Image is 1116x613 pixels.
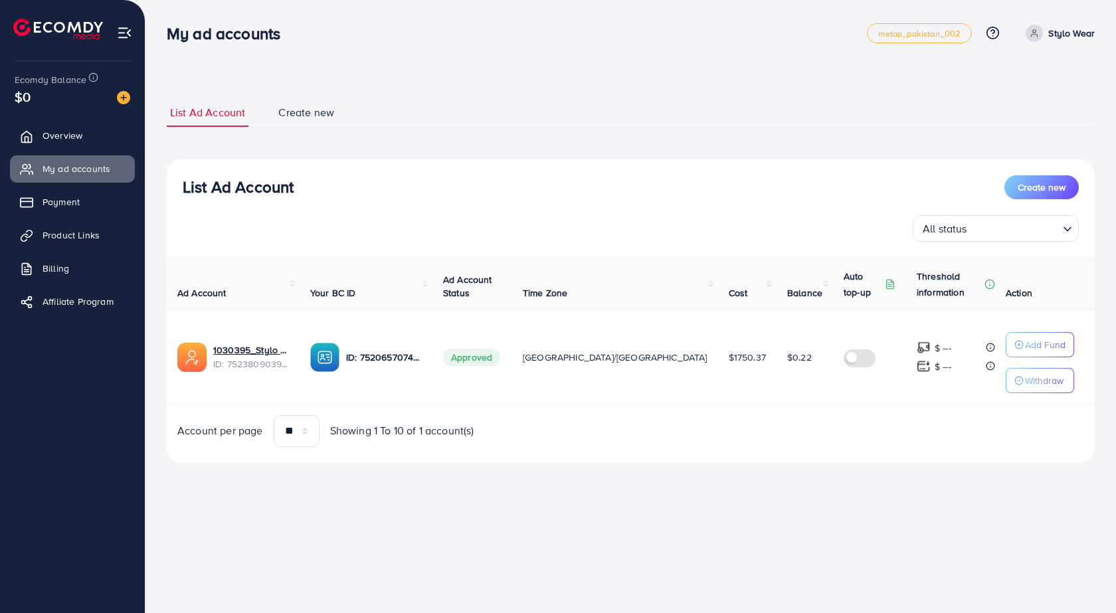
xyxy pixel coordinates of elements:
p: Threshold information [917,268,982,300]
img: image [117,91,130,104]
button: Withdraw [1006,368,1074,393]
img: logo [13,19,103,39]
h3: List Ad Account [183,177,294,197]
span: Ad Account [177,286,227,300]
p: $ --- [935,340,951,356]
p: $ --- [935,359,951,375]
img: ic-ads-acc.e4c84228.svg [177,343,207,372]
a: My ad accounts [10,155,135,182]
span: Action [1006,286,1032,300]
span: $0 [15,87,31,106]
span: Approved [443,349,500,366]
button: Add Fund [1006,332,1074,357]
img: top-up amount [917,359,931,373]
p: Withdraw [1025,373,1064,389]
span: Affiliate Program [43,295,114,308]
span: [GEOGRAPHIC_DATA]/[GEOGRAPHIC_DATA] [523,351,707,364]
span: All status [920,219,970,238]
span: My ad accounts [43,162,110,175]
img: menu [117,25,132,41]
button: Create new [1004,175,1079,199]
a: 1030395_Stylo Wear_1751773316264 [213,343,289,357]
span: Create new [278,105,334,120]
span: Create new [1018,181,1066,194]
span: Balance [787,286,822,300]
p: Add Fund [1025,337,1066,353]
span: $1750.37 [729,351,766,364]
iframe: Chat [1060,553,1106,603]
div: <span class='underline'>1030395_Stylo Wear_1751773316264</span></br>7523809039034122257 [213,343,289,371]
a: Payment [10,189,135,215]
span: $0.22 [787,351,812,364]
span: Your BC ID [310,286,356,300]
a: Stylo Wear [1020,25,1095,42]
span: Showing 1 To 10 of 1 account(s) [330,423,474,438]
a: Affiliate Program [10,288,135,315]
span: Ad Account Status [443,273,492,300]
a: Overview [10,122,135,149]
a: Billing [10,255,135,282]
img: top-up amount [917,341,931,355]
p: ID: 7520657074921996304 [346,349,422,365]
span: Payment [43,195,80,209]
img: ic-ba-acc.ded83a64.svg [310,343,339,372]
input: Search for option [971,217,1058,238]
span: Cost [729,286,748,300]
div: Search for option [913,215,1079,242]
span: Ecomdy Balance [15,73,86,86]
span: Account per page [177,423,263,438]
span: Time Zone [523,286,567,300]
p: Stylo Wear [1048,25,1095,41]
a: metap_pakistan_002 [867,23,973,43]
span: metap_pakistan_002 [878,29,961,38]
p: Auto top-up [844,268,882,300]
span: List Ad Account [170,105,245,120]
a: Product Links [10,222,135,248]
span: Product Links [43,228,100,242]
span: Billing [43,262,69,275]
h3: My ad accounts [167,24,291,43]
span: Overview [43,129,82,142]
span: ID: 7523809039034122257 [213,357,289,371]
